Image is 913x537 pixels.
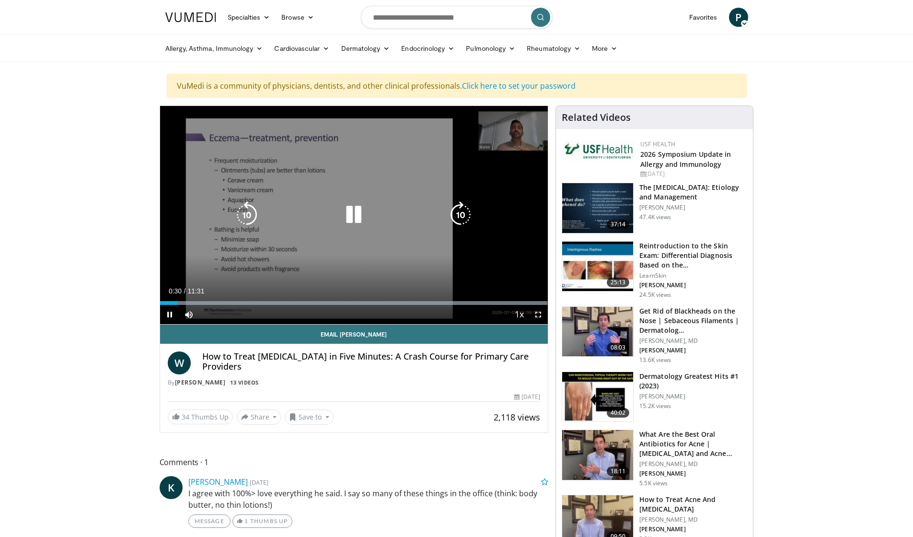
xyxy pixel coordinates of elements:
[514,393,540,401] div: [DATE]
[361,6,553,29] input: Search topics, interventions
[562,372,747,422] a: 40:02 Dermatology Greatest Hits #1 (2023) [PERSON_NAME] 15.2K views
[227,378,262,386] a: 13 Videos
[160,305,179,324] button: Pause
[165,12,216,22] img: VuMedi Logo
[639,402,671,410] p: 15.2K views
[160,476,183,499] a: K
[188,477,248,487] a: [PERSON_NAME]
[607,467,630,476] span: 18:11
[179,305,198,324] button: Mute
[232,514,292,528] a: 1 Thumbs Up
[639,241,747,270] h3: Reintroduction to the Skin Exam: Differential Diagnosis Based on the…
[175,378,226,386] a: [PERSON_NAME]
[639,430,747,458] h3: What Are the Best Oral Antibiotics for Acne | [MEDICAL_DATA] and Acne…
[460,39,521,58] a: Pulmonology
[562,183,633,233] img: c5af237d-e68a-4dd3-8521-77b3daf9ece4.150x105_q85_crop-smart_upscale.jpg
[639,281,747,289] p: [PERSON_NAME]
[160,39,269,58] a: Allergy, Asthma, Immunology
[607,278,630,287] span: 25:13
[187,287,204,295] span: 11:31
[639,337,747,345] p: [PERSON_NAME], MD
[188,488,549,511] p: I agree with 100%> love everything he said. I say so many of these things in the office (think: b...
[562,372,633,422] img: 167f4955-2110-4677-a6aa-4d4647c2ca19.150x105_q85_crop-smart_upscale.jpg
[222,8,276,27] a: Specialties
[639,470,747,478] p: [PERSON_NAME]
[562,307,633,357] img: 54dc8b42-62c8-44d6-bda4-e2b4e6a7c56d.150x105_q85_crop-smart_upscale.jpg
[639,393,747,400] p: [PERSON_NAME]
[639,479,668,487] p: 5.5K views
[184,287,186,295] span: /
[640,140,675,148] a: USF Health
[244,517,248,525] span: 1
[639,347,747,354] p: [PERSON_NAME]
[562,241,747,299] a: 25:13 Reintroduction to the Skin Exam: Differential Diagnosis Based on the… LearnSkin [PERSON_NAM...
[639,272,747,280] p: LearnSkin
[202,351,541,372] h4: How to Treat [MEDICAL_DATA] in Five Minutes: A Crash Course for Primary Care Providers
[160,106,548,325] video-js: Video Player
[562,430,747,487] a: 18:11 What Are the Best Oral Antibiotics for Acne | [MEDICAL_DATA] and Acne… [PERSON_NAME], MD [P...
[640,170,745,178] div: [DATE]
[182,412,189,421] span: 34
[639,204,747,211] p: [PERSON_NAME]
[168,351,191,374] a: W
[167,74,747,98] div: VuMedi is a community of physicians, dentists, and other clinical professionals.
[529,305,548,324] button: Fullscreen
[639,291,671,299] p: 24.5K views
[188,514,231,528] a: Message
[640,150,731,169] a: 2026 Symposium Update in Allergy and Immunology
[607,408,630,418] span: 40:02
[160,301,548,305] div: Progress Bar
[639,183,747,202] h3: The [MEDICAL_DATA]: Etiology and Management
[562,183,747,233] a: 37:14 The [MEDICAL_DATA]: Etiology and Management [PERSON_NAME] 47.4K views
[607,220,630,229] span: 37:14
[168,409,233,424] a: 34 Thumbs Up
[521,39,586,58] a: Rheumatology
[494,411,540,423] span: 2,118 views
[562,112,631,123] h4: Related Videos
[586,39,623,58] a: More
[639,525,747,533] p: [PERSON_NAME]
[160,456,549,468] span: Comments 1
[564,140,636,161] img: 6ba8804a-8538-4002-95e7-a8f8012d4a11.png.150x105_q85_autocrop_double_scale_upscale_version-0.2.jpg
[639,460,747,468] p: [PERSON_NAME], MD
[395,39,460,58] a: Endocrinology
[562,430,633,480] img: cd394936-f734-46a2-a1c5-7eff6e6d7a1f.150x105_q85_crop-smart_upscale.jpg
[639,516,747,524] p: [PERSON_NAME], MD
[639,372,747,391] h3: Dermatology Greatest Hits #1 (2023)
[160,325,548,344] a: Email [PERSON_NAME]
[168,378,541,387] div: By
[276,8,320,27] a: Browse
[683,8,723,27] a: Favorites
[462,81,576,91] a: Click here to set your password
[639,495,747,514] h3: How to Treat Acne And [MEDICAL_DATA]
[729,8,748,27] a: P
[639,306,747,335] h3: Get Rid of Blackheads on the Nose | Sebaceous Filaments | Dermatolog…
[268,39,335,58] a: Cardiovascular
[607,343,630,352] span: 08:03
[285,409,334,425] button: Save to
[509,305,529,324] button: Playback Rate
[562,306,747,364] a: 08:03 Get Rid of Blackheads on the Nose | Sebaceous Filaments | Dermatolog… [PERSON_NAME], MD [PE...
[237,409,281,425] button: Share
[639,213,671,221] p: 47.4K views
[562,242,633,292] img: 022c50fb-a848-4cac-a9d8-ea0906b33a1b.150x105_q85_crop-smart_upscale.jpg
[250,478,268,487] small: [DATE]
[639,356,671,364] p: 13.6K views
[169,287,182,295] span: 0:30
[335,39,396,58] a: Dermatology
